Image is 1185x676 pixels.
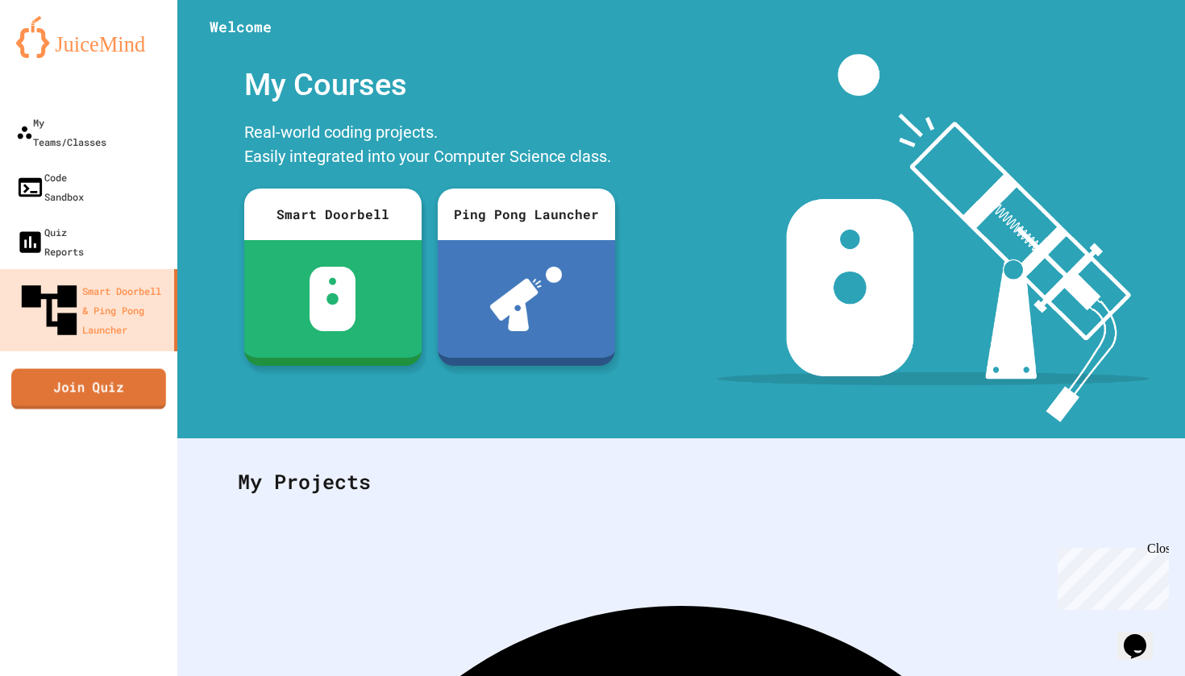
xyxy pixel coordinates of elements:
[244,189,422,240] div: Smart Doorbell
[16,113,106,151] div: My Teams/Classes
[16,222,84,261] div: Quiz Reports
[16,168,84,206] div: Code Sandbox
[717,54,1149,422] img: banner-image-my-projects.png
[1051,541,1169,610] iframe: chat widget
[16,277,168,343] div: Smart Doorbell & Ping Pong Launcher
[310,267,355,331] img: sdb-white.svg
[236,54,623,116] div: My Courses
[1117,612,1169,660] iframe: chat widget
[490,267,562,331] img: ppl-with-ball.png
[6,6,111,102] div: Chat with us now!Close
[16,16,161,58] img: logo-orange.svg
[11,368,166,409] a: Join Quiz
[236,116,623,176] div: Real-world coding projects. Easily integrated into your Computer Science class.
[222,450,1141,513] div: My Projects
[438,189,615,240] div: Ping Pong Launcher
